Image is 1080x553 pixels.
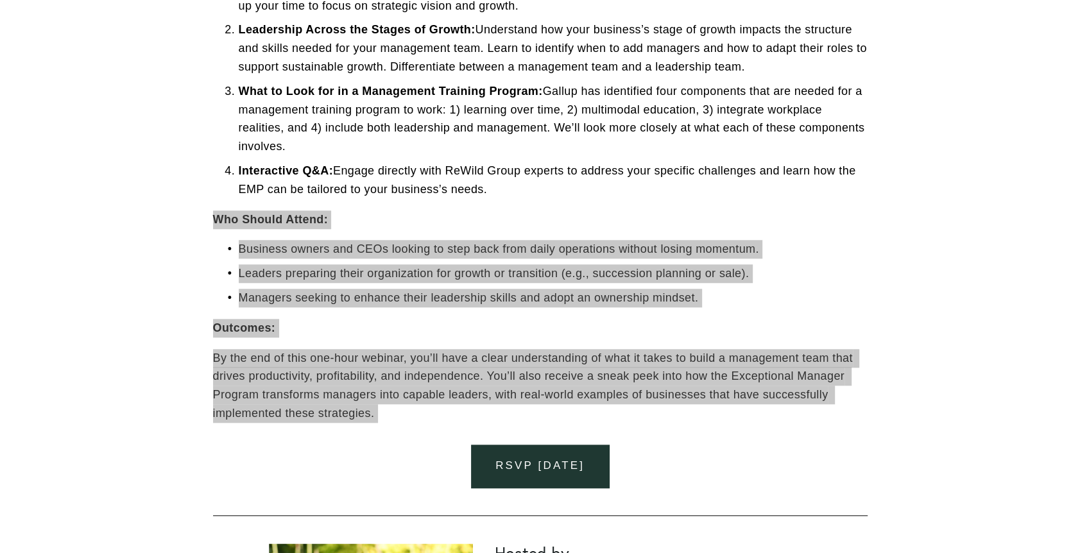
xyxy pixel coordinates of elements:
[239,23,476,36] strong: Leadership Across the Stages of Growth:
[239,82,868,156] p: Gallup has identified four components that are needed for a management training program to work: ...
[239,85,543,98] strong: What to Look for in a Management Training Program:
[213,321,276,334] strong: Outcomes:
[239,164,333,177] strong: Interactive Q&A:
[471,445,609,488] a: RSVP [DATE]
[239,240,868,259] p: Business owners and CEOs looking to step back from daily operations without losing momentum.
[239,264,868,283] p: Leaders preparing their organization for growth or transition (e.g., succession planning or sale).
[239,162,868,199] p: Engage directly with ReWild Group experts to address your specific challenges and learn how the E...
[213,213,328,226] strong: Who Should Attend:
[213,349,868,423] p: By the end of this one-hour webinar, you’ll have a clear understanding of what it takes to build ...
[239,21,868,76] p: Understand how your business’s stage of growth impacts the structure and skills needed for your m...
[239,289,868,307] p: Managers seeking to enhance their leadership skills and adopt an ownership mindset.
